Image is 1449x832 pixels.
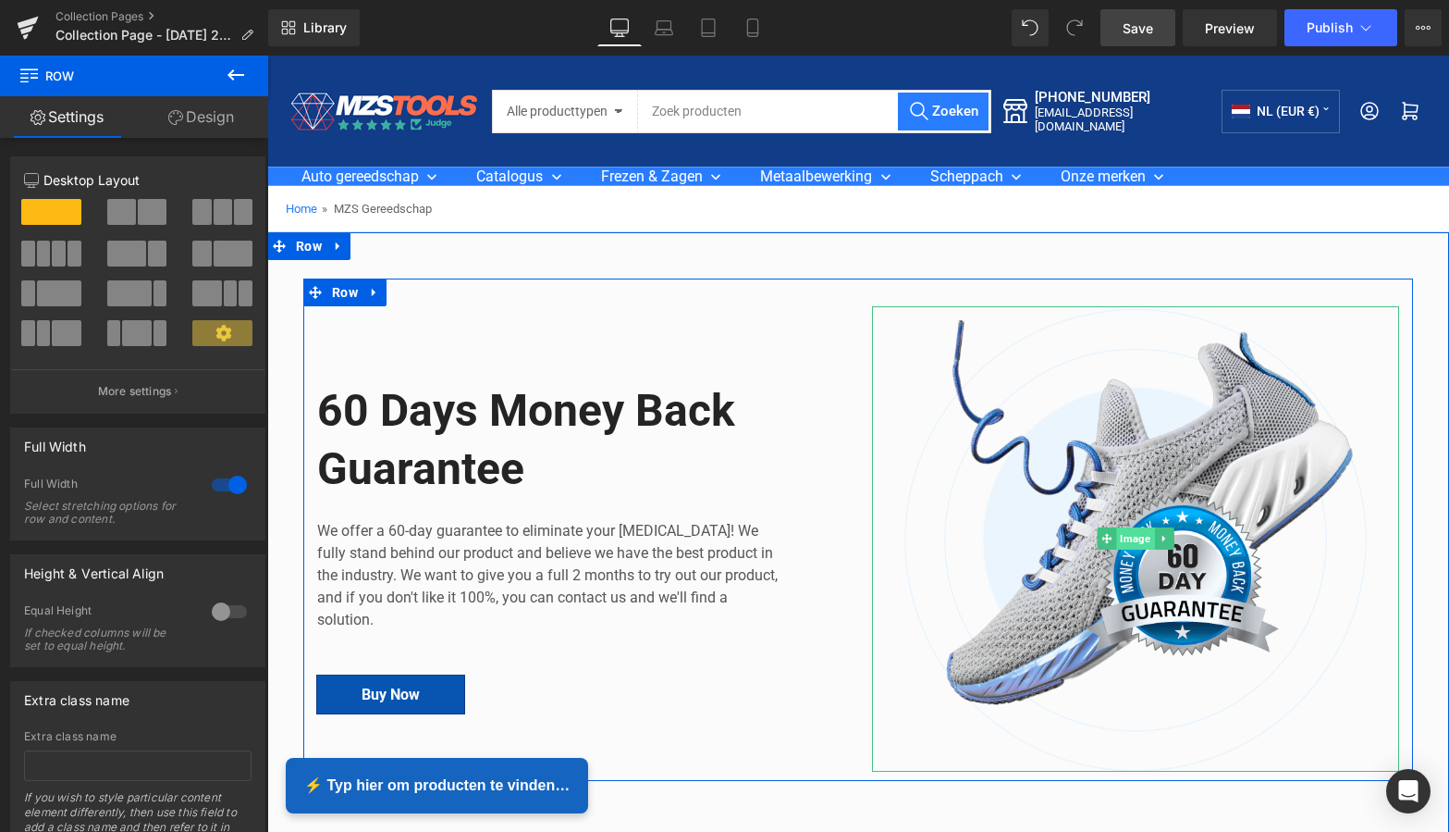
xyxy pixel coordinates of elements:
[1123,19,1153,38] span: Save
[1386,769,1431,813] div: Open Intercom Messenger
[1205,19,1255,38] span: Preview
[50,620,197,658] a: Buy Now
[50,327,512,442] h2: 60 Days Money Back Guarantee
[60,223,95,251] span: Row
[665,47,711,64] span: Zoeken
[24,730,252,743] div: Extra class name
[964,49,983,63] img: Nederland
[98,383,172,400] p: More settings
[50,465,512,576] p: We offer a 60-day guarantee to eliminate your [MEDICAL_DATA]! We fully stand behind our product a...
[323,112,467,130] a: Frezen & Zagen
[18,32,213,79] img: MZS Gereedschap
[24,170,252,190] p: Desktop Layout
[11,369,264,413] button: More settings
[849,472,887,494] span: Image
[1183,9,1277,46] a: Preview
[24,500,190,526] div: Select stretching options for row and content.
[964,49,1053,63] span: NL (EUR €)
[94,630,153,648] span: Buy Now
[134,96,268,138] a: Design
[18,56,203,96] span: Row
[1056,9,1093,46] button: Redo
[24,682,129,708] div: Extra class name
[1284,9,1397,46] button: Publish
[24,477,193,496] div: Full Width
[642,9,686,46] a: Laptop
[686,9,731,46] a: Tablet
[632,38,720,74] button: Zoeken
[198,112,307,130] a: Catalogus
[1405,9,1442,46] button: More
[59,177,83,205] a: Expand / Collapse
[24,627,190,652] div: If checked columns will be set to equal height.
[1012,9,1049,46] button: Undo
[1307,20,1353,35] span: Publish
[55,28,233,43] span: Collection Page - [DATE] 21:14:43
[67,146,165,160] span: MZS Gereedschap
[597,9,642,46] a: Desktop
[23,112,183,130] a: Auto gereedschap
[24,177,59,205] span: Row
[371,34,724,78] input: Zoek producten
[268,9,360,46] a: New Library
[652,112,767,130] a: Scheppach
[95,223,119,251] a: Expand / Collapse
[37,718,302,742] span: ⚡ Typ hier om producten te vinden…
[731,9,775,46] a: Mobile
[55,9,268,24] a: Collection Pages
[24,555,164,581] div: Height & Vertical Align
[55,146,60,160] span: »
[782,112,910,130] a: Onze merken
[303,19,347,36] span: Library
[767,50,927,78] p: [EMAIL_ADDRESS][DOMAIN_NAME]
[964,35,1063,77] button: Nederland NL (EUR €)
[24,603,193,623] div: Equal Height
[767,33,927,50] p: [PHONE_NUMBER]
[24,428,86,454] div: Full Width
[482,112,636,130] a: Metaalbewerking
[18,146,50,160] a: Home
[888,472,907,494] a: Expand / Collapse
